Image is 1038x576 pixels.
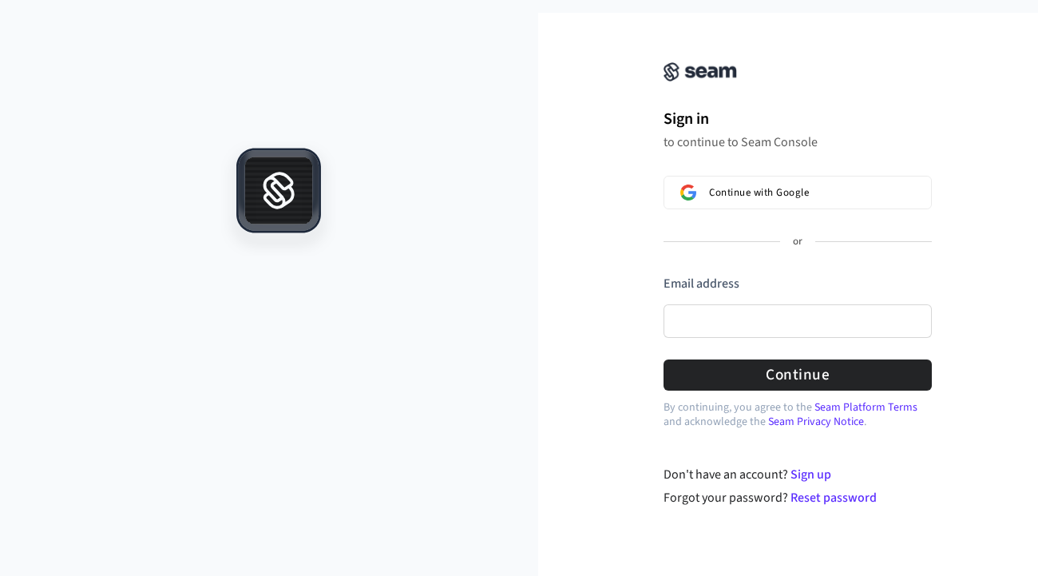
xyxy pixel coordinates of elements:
button: Continue [664,360,932,391]
img: Seam Console [664,62,737,81]
div: Don't have an account? [664,465,933,484]
label: Email address [664,275,739,292]
h1: Sign in [664,107,932,131]
p: to continue to Seam Console [664,134,932,150]
a: Seam Privacy Notice [768,414,864,430]
button: Sign in with GoogleContinue with Google [664,176,932,209]
p: By continuing, you agree to the and acknowledge the . [664,400,932,429]
a: Sign up [790,466,831,483]
div: Forgot your password? [664,488,933,507]
img: Sign in with Google [680,185,696,201]
a: Seam Platform Terms [814,399,917,415]
p: or [793,235,802,249]
a: Reset password [790,489,877,506]
span: Continue with Google [709,186,809,199]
